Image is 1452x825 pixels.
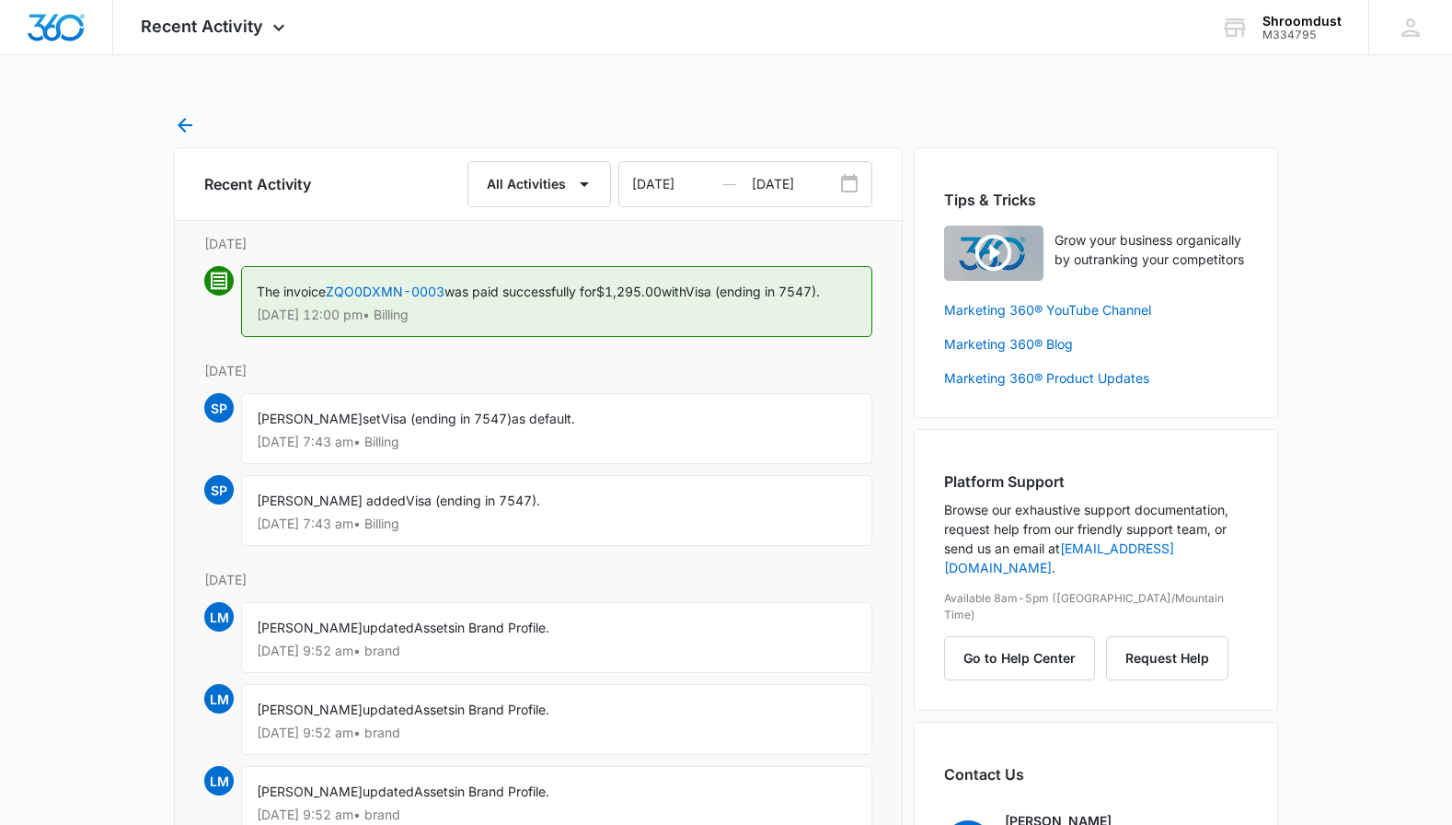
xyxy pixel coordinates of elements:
[944,763,1248,785] h2: Contact Us
[204,766,234,796] span: LM
[944,189,1248,211] h2: Tips & Tricks
[944,650,1106,666] a: Go to Help Center
[596,284,662,299] span: $1,295.00
[455,620,549,635] span: in Brand Profile.
[141,17,263,36] span: Recent Activity
[414,784,455,799] span: Assets
[455,784,549,799] span: in Brand Profile.
[257,436,857,448] p: [DATE] 7:43 am • Billing
[204,684,234,714] span: LM
[257,411,363,426] span: [PERSON_NAME]
[944,500,1248,577] p: Browse our exhaustive support documentation, request help from our friendly support team, or send...
[1262,29,1342,41] div: account id
[257,308,857,321] p: [DATE] 12:00 pm • Billing
[406,493,540,508] span: Visa (ending in 7547).
[944,300,1248,320] a: Marketing 360® YouTube Channel
[944,590,1248,623] p: Available 8am-5pm ([GEOGRAPHIC_DATA]/Mountain Time)
[257,517,857,530] p: [DATE] 7:43 am • Billing
[257,726,857,739] p: [DATE] 9:52 am • brand
[257,808,857,821] p: [DATE] 9:52 am • brand
[467,161,611,207] button: All Activities
[204,570,872,589] p: [DATE]
[619,162,752,206] input: Date Range From
[204,234,872,253] p: [DATE]
[363,411,381,426] span: set
[363,784,414,799] span: updated
[686,284,820,299] span: Visa (ending in 7547).
[204,475,234,505] span: SP
[444,284,596,299] span: was paid successfully for
[723,162,736,206] span: —
[204,173,311,195] h6: Recent Activity
[1054,230,1248,269] p: Grow your business organically by outranking your competitors
[944,368,1248,388] a: Marketing 360® Product Updates
[414,620,455,635] span: Assets
[257,284,326,299] span: The invoice
[257,493,406,508] span: [PERSON_NAME] added
[257,784,363,799] span: [PERSON_NAME]
[326,284,444,299] a: ZQO0DXMN-0003
[662,284,686,299] span: with
[455,702,549,717] span: in Brand Profile.
[204,393,234,423] span: SP
[1106,636,1228,680] button: Request Help
[1262,14,1342,29] div: account name
[363,620,414,635] span: updated
[204,602,234,632] span: LM
[257,620,363,635] span: [PERSON_NAME]
[363,702,414,717] span: updated
[512,411,575,426] span: as default.
[381,411,512,426] span: Visa (ending in 7547)
[1106,650,1228,666] a: Request Help
[257,645,857,657] p: [DATE] 9:52 am • brand
[257,702,363,717] span: [PERSON_NAME]
[414,702,455,717] span: Assets
[204,361,872,380] p: [DATE]
[944,334,1248,354] a: Marketing 360® Blog
[944,636,1095,680] button: Go to Help Center
[752,162,871,206] input: Date Range To
[944,471,1248,493] h2: Platform Support
[944,226,1043,281] img: Quick Overview Video
[618,161,872,207] div: Date Range Input Group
